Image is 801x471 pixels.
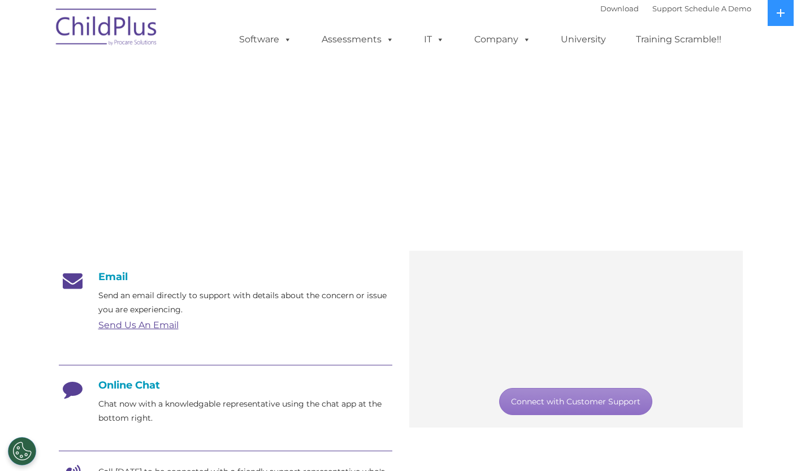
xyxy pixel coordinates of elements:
[8,437,36,465] button: Cookies Settings
[499,388,652,415] a: Connect with Customer Support
[98,397,392,425] p: Chat now with a knowledgable representative using the chat app at the bottom right.
[600,4,751,13] font: |
[98,320,179,330] a: Send Us An Email
[600,4,639,13] a: Download
[413,28,456,51] a: IT
[652,4,682,13] a: Support
[310,28,405,51] a: Assessments
[463,28,542,51] a: Company
[685,4,751,13] a: Schedule A Demo
[50,1,163,57] img: ChildPlus by Procare Solutions
[98,289,392,317] p: Send an email directly to support with details about the concern or issue you are experiencing.
[549,28,617,51] a: University
[59,379,392,391] h4: Online Chat
[228,28,303,51] a: Software
[625,28,733,51] a: Training Scramble!!
[59,271,392,283] h4: Email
